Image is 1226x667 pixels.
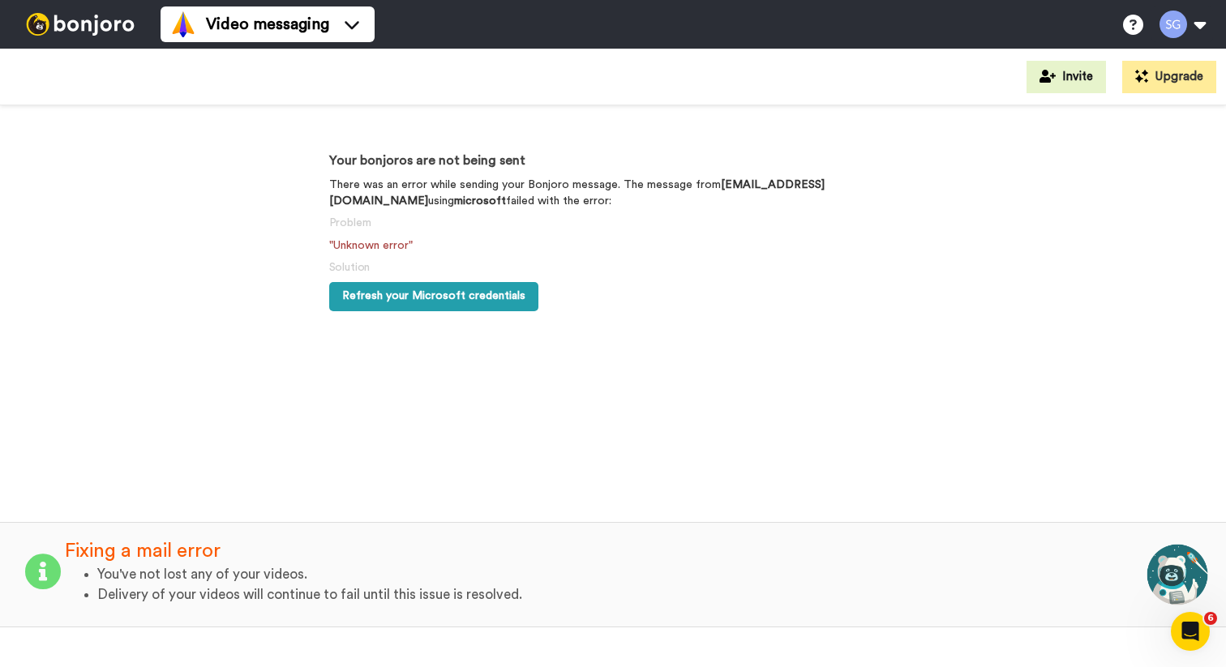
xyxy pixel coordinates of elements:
b: microsoft [454,195,506,207]
img: bj-logo-header-white.svg [19,13,141,36]
b: [EMAIL_ADDRESS][DOMAIN_NAME] [329,179,825,207]
button: Refresh your Microsoft credentials [329,282,538,311]
span: 6 [1204,612,1217,625]
button: Invite [1027,61,1106,93]
h5: Solution [329,262,898,274]
p: There was an error while sending your Bonjoro message. The message from using failed with the error: [329,177,898,209]
iframe: Intercom live chat [1171,612,1210,651]
li: You've not lost any of your videos. [97,565,1145,584]
button: Upgrade [1122,61,1216,93]
li: Delivery of your videos will continue to fail until this issue is resolved. [97,585,1145,605]
h5: Problem [329,217,898,229]
span: Video messaging [206,13,329,36]
p: "Unknown error" [329,237,898,254]
span: Refresh your Microsoft credentials [342,290,525,301]
h3: Your bonjoros are not being sent [329,154,898,169]
div: Fixing a mail error [65,537,1145,565]
img: vm-color.svg [170,11,196,37]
